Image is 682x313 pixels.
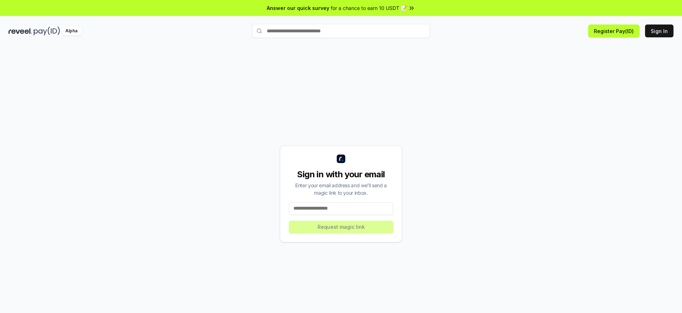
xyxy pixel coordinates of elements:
div: Alpha [61,27,81,36]
img: logo_small [337,155,345,163]
div: Sign in with your email [289,169,393,180]
span: for a chance to earn 10 USDT 📝 [331,4,407,12]
img: reveel_dark [9,27,32,36]
button: Sign In [645,25,673,37]
button: Register Pay(ID) [588,25,639,37]
span: Answer our quick survey [267,4,329,12]
div: Enter your email address and we’ll send a magic link to your inbox. [289,182,393,196]
img: pay_id [34,27,60,36]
